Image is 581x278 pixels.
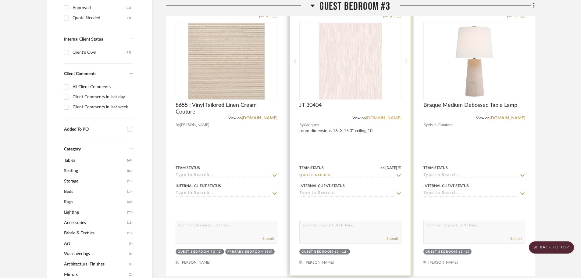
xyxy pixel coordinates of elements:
[64,72,96,76] span: Client Comments
[476,116,490,120] span: View on
[366,116,401,120] a: [DOMAIN_NAME]
[64,238,127,249] span: Art
[227,250,264,254] div: Primary Bedroom
[352,116,366,120] span: View on
[423,173,518,179] input: Type to Search…
[188,23,265,99] img: 8655 : Vinyl Tailored Linen Cream Couture
[299,102,322,109] span: JT 30404
[299,122,304,128] span: By
[176,191,270,197] input: Type to Search…
[178,250,215,254] div: Guest Bedroom #3
[127,197,133,207] span: (30)
[64,197,126,207] span: Rugs
[64,166,126,176] span: Seating
[64,207,126,218] span: Lighting
[126,3,131,13] div: (23)
[129,259,133,269] span: (2)
[423,191,518,197] input: Type to Search…
[127,156,133,165] span: (69)
[300,23,401,100] div: 0
[64,228,126,238] span: Fabric & Textiles
[180,122,209,128] span: [PERSON_NAME]
[129,249,133,259] span: (6)
[529,241,574,254] scroll-to-top-button: BACK TO TOP
[73,102,131,112] div: Client Comments in last week
[176,183,221,189] div: Internal Client Status
[64,176,126,186] span: Storage
[426,250,463,254] div: Guest Bedroom #3
[299,183,345,189] div: Internal Client Status
[126,48,131,57] div: (23)
[228,116,242,120] span: View on
[129,239,133,248] span: (6)
[301,250,339,254] div: Guest Bedroom #3
[127,187,133,197] span: (14)
[64,249,127,259] span: Wallcoverings
[242,116,277,120] a: [DOMAIN_NAME]
[299,191,394,197] input: Type to Search…
[380,166,385,170] span: on
[64,127,124,132] div: Added To PO
[265,250,273,254] div: (50)
[64,259,127,269] span: Architectural Finishes
[127,166,133,176] span: (63)
[436,23,512,99] img: Braque Medium Debossed Table Lamp
[127,176,133,186] span: (15)
[423,122,428,128] span: By
[304,122,319,128] span: Wallquest
[262,236,274,241] button: Submit
[64,37,103,42] span: Internal Client Status
[64,155,126,166] span: Tables
[176,102,277,115] span: 8655 : Vinyl Tailored Linen Cream Couture
[127,228,133,238] span: (13)
[423,183,469,189] div: Internal Client Status
[73,3,126,13] div: Approved
[73,48,126,57] div: Client's Own
[73,13,127,23] div: Quote Needed
[385,166,398,170] span: [DATE]
[176,165,200,171] div: Team Status
[217,250,222,254] div: (1)
[73,82,131,92] div: All Client Comments
[127,208,133,217] span: (25)
[299,173,394,179] input: Type to Search…
[64,147,81,152] span: Category
[319,23,382,99] img: JT 30404
[64,186,126,197] span: Beds
[465,250,470,254] div: (1)
[423,165,448,171] div: Team Status
[428,122,452,128] span: Visual Comfort
[490,116,525,120] a: [DOMAIN_NAME]
[64,218,126,228] span: Accessories
[176,122,180,128] span: By
[176,173,270,179] input: Type to Search…
[127,218,133,228] span: (18)
[510,236,522,241] button: Submit
[423,102,517,109] span: Braque Medium Debossed Table Lamp
[73,92,131,102] div: Client Comments in last day
[387,236,398,241] button: Submit
[299,165,324,171] div: Team Status
[340,250,348,254] div: (12)
[127,13,131,23] div: (4)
